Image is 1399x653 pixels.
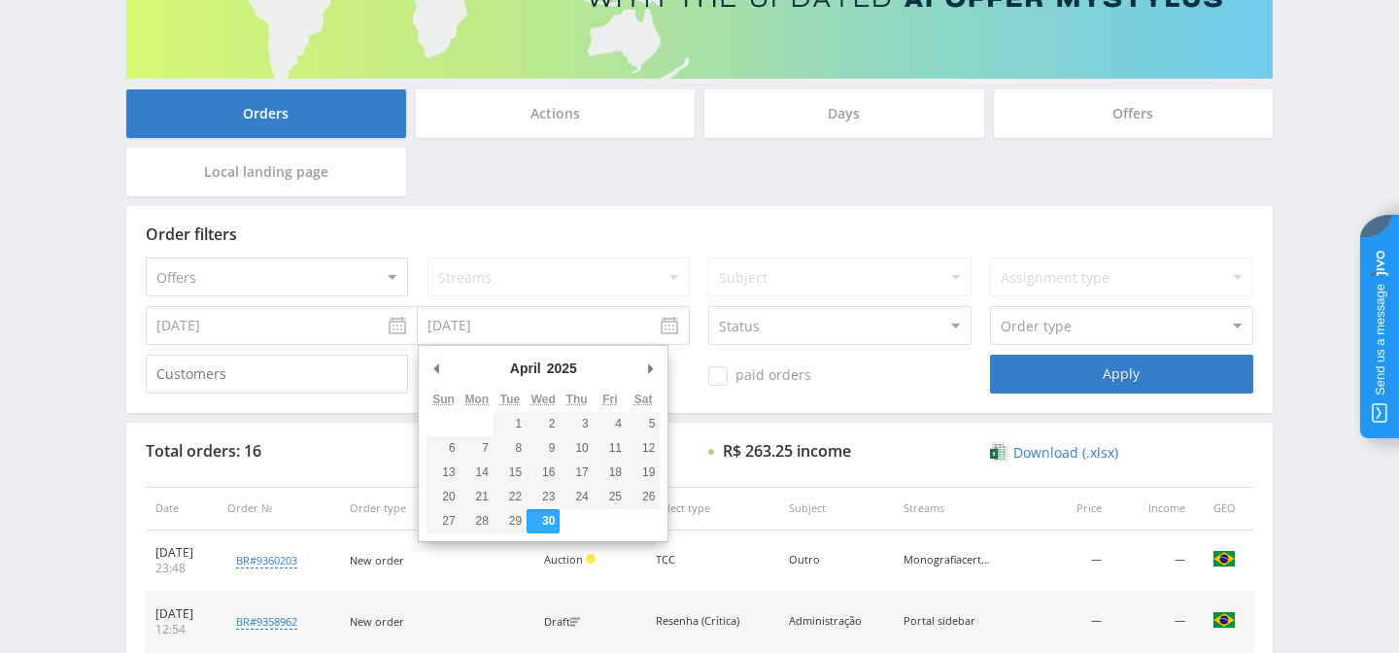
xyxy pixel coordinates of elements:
div: [DATE] [155,545,208,561]
button: 13 [427,461,460,485]
button: 10 [560,436,593,461]
button: 2 [527,412,560,436]
div: 23:48 [155,561,208,576]
abbr: Wednesday [531,393,556,406]
button: 20 [427,485,460,509]
td: — [1111,531,1195,592]
th: Streams [894,487,1027,531]
button: 17 [560,461,593,485]
button: 16 [527,461,560,485]
th: GEO [1195,487,1253,531]
th: Price [1028,487,1111,531]
div: Resenha (Crítica) [656,615,743,628]
td: — [1028,592,1111,653]
button: 7 [461,436,494,461]
button: 23 [527,485,560,509]
div: br#9360203 [236,553,297,568]
button: 1 [494,412,527,436]
button: 21 [461,485,494,509]
abbr: Friday [602,393,617,406]
div: Administração [789,615,876,628]
th: Select type [646,487,779,531]
div: Local landing page [126,148,406,196]
th: Date [146,487,218,531]
a: Download (.xlsx) [990,443,1117,463]
div: Portal sidebar [904,615,991,628]
button: Next month [640,354,660,383]
button: 15 [494,461,527,485]
button: Previous month [427,354,446,383]
div: 12:54 [155,622,208,637]
button: 24 [560,485,593,509]
abbr: Tuesday [500,393,520,406]
div: Orders [126,89,406,138]
div: Offers [994,89,1274,138]
div: [DATE] [155,606,208,622]
button: 18 [594,461,627,485]
div: TCC [656,554,743,567]
span: paid orders [708,366,811,386]
button: 25 [594,485,627,509]
input: Customers [146,355,408,394]
button: 8 [494,436,527,461]
button: 9 [527,436,560,461]
abbr: Saturday [634,393,653,406]
span: New order [350,614,404,629]
abbr: Sunday [432,393,455,406]
abbr: Monday [464,393,489,406]
abbr: Thursday [566,393,588,406]
div: Order filters [146,225,1253,243]
img: xlsx [990,442,1007,462]
img: bra.png [1212,547,1236,570]
span: Hold [586,554,596,564]
input: Use the arrow keys to pick a date [146,306,418,345]
td: — [1111,592,1195,653]
th: Subject [779,487,895,531]
div: Outro [789,554,876,567]
div: Actions [416,89,696,138]
th: Order № [218,487,340,531]
div: Draft [544,616,585,629]
button: 29 [494,509,527,533]
input: Use the arrow keys to pick a date [418,306,690,345]
div: April [507,354,544,383]
button: 28 [461,509,494,533]
button: 3 [560,412,593,436]
div: Monografiacerta all pages [904,554,991,567]
button: 12 [627,436,660,461]
button: 27 [427,509,460,533]
button: 5 [627,412,660,436]
th: Income [1111,487,1195,531]
button: 26 [627,485,660,509]
button: 22 [494,485,527,509]
span: Download (.xlsx) [1013,445,1118,461]
button: 6 [427,436,460,461]
button: 14 [461,461,494,485]
button: 19 [627,461,660,485]
img: bra.png [1212,608,1236,632]
div: R$ 263.25 income [723,442,851,460]
span: New order [350,553,404,567]
button: 4 [594,412,627,436]
span: Auction [544,552,583,567]
div: br#9358962 [236,614,297,630]
div: 2025 [544,354,580,383]
button: 11 [594,436,627,461]
button: 30 [527,509,560,533]
div: Apply [990,355,1252,394]
td: — [1028,531,1111,592]
th: Order type [340,487,534,531]
div: Days [704,89,984,138]
div: Total orders: 16 [146,442,408,460]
